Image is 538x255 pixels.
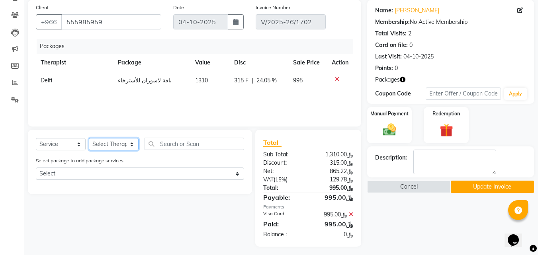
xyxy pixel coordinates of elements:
[432,110,460,117] label: Redemption
[252,76,253,85] span: |
[426,88,501,100] input: Enter Offer / Coupon Code
[113,54,190,72] th: Package
[375,64,393,72] div: Points:
[257,167,308,175] div: Net:
[308,175,359,184] div: ﷼129.78
[375,6,393,15] div: Name:
[375,41,408,49] div: Card on file:
[408,29,411,38] div: 2
[256,4,290,11] label: Invoice Number
[375,53,402,61] div: Last Visit:
[257,159,308,167] div: Discount:
[308,159,359,167] div: ﷼315.00
[257,219,308,229] div: Paid:
[36,4,49,11] label: Client
[367,181,450,193] button: Cancel
[256,76,277,85] span: 24.05 %
[257,175,308,184] div: ( )
[195,77,208,84] span: 1310
[505,223,530,247] iframe: chat widget
[436,122,457,138] img: _gift.svg
[36,54,113,72] th: Therapist
[379,122,400,137] img: _cash.svg
[451,181,534,193] button: Update Invoice
[375,18,410,26] div: Membership:
[37,39,359,54] div: Packages
[263,204,353,210] div: Payments
[229,54,288,72] th: Disc
[409,41,413,49] div: 0
[375,76,400,84] span: Packages
[375,90,425,98] div: Coupon Code
[370,110,409,117] label: Manual Payment
[308,193,359,202] div: ﷼995.00
[288,54,327,72] th: Sale Price
[375,154,407,162] div: Description:
[504,88,527,100] button: Apply
[257,230,308,239] div: Balance :
[234,76,248,85] span: 315 F
[308,210,359,219] div: ﷼995.00
[275,176,286,183] span: 15%
[308,230,359,239] div: ﷼0
[118,77,172,84] span: باقة لاسوران للأسترخاء
[395,64,398,72] div: 0
[395,6,439,15] a: [PERSON_NAME]
[308,184,359,192] div: ﷼995.00
[173,4,184,11] label: Date
[403,53,434,61] div: 04-10-2025
[36,14,62,29] button: +966
[257,210,308,219] div: Visa Card
[257,150,308,159] div: Sub Total:
[308,150,359,159] div: ﷼1,310.00
[190,54,229,72] th: Value
[257,184,308,192] div: Total:
[257,193,308,202] div: Payable:
[375,18,526,26] div: No Active Membership
[61,14,161,29] input: Search by Name/Mobile/Email/Code
[308,219,359,229] div: ﷼995.00
[263,176,274,183] span: Vat
[263,138,282,147] span: Total
[145,138,244,150] input: Search or Scan
[36,157,123,164] label: Select package to add package services
[308,167,359,175] div: ﷼865.22
[327,54,353,72] th: Action
[375,29,407,38] div: Total Visits:
[293,77,303,84] span: 995
[41,77,52,84] span: Delfi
